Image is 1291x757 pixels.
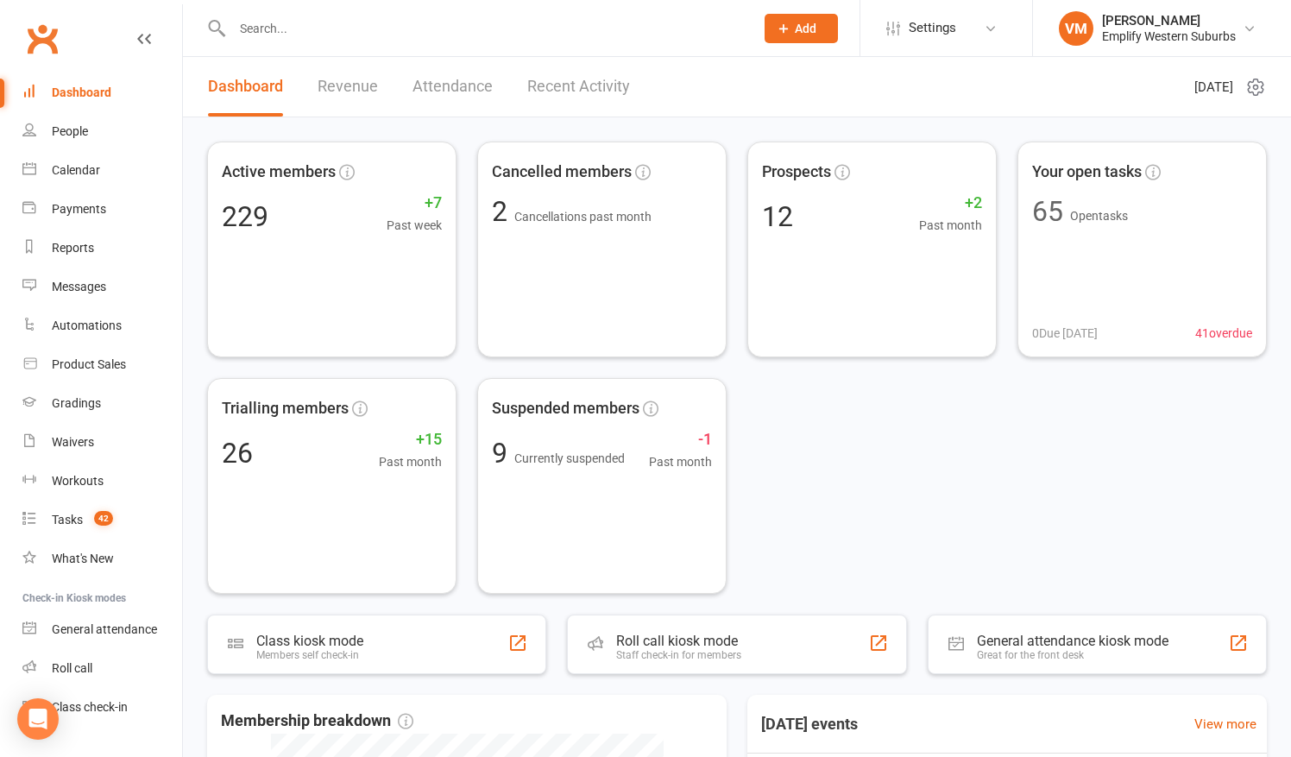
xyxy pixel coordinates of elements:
a: What's New [22,539,182,578]
div: Great for the front desk [977,649,1168,661]
div: Members self check-in [256,649,363,661]
div: Messages [52,280,106,293]
span: +15 [379,427,442,452]
span: Membership breakdown [221,709,413,734]
span: Add [795,22,816,35]
div: General attendance kiosk mode [977,633,1168,649]
div: 229 [222,203,268,230]
div: [PERSON_NAME] [1102,13,1236,28]
a: Product Sales [22,345,182,384]
div: Reports [52,241,94,255]
span: Active members [222,160,336,185]
div: General attendance [52,622,157,636]
span: Trialling members [222,396,349,421]
span: Past month [379,452,442,471]
a: Waivers [22,423,182,462]
span: Past month [649,452,712,471]
div: Payments [52,202,106,216]
span: [DATE] [1194,77,1233,98]
span: 41 overdue [1195,324,1252,343]
div: Class check-in [52,700,128,714]
div: Product Sales [52,357,126,371]
a: Tasks 42 [22,501,182,539]
span: -1 [649,427,712,452]
span: Suspended members [492,396,639,421]
a: Recent Activity [527,57,630,117]
a: Gradings [22,384,182,423]
span: Cancelled members [492,160,632,185]
div: Calendar [52,163,100,177]
a: Automations [22,306,182,345]
span: Prospects [762,160,831,185]
div: 9 [492,439,625,467]
div: 12 [762,203,793,230]
div: Open Intercom Messenger [17,698,59,740]
a: Payments [22,190,182,229]
div: Dashboard [52,85,111,99]
div: VM [1059,11,1093,46]
div: Tasks [52,513,83,527]
span: +7 [387,191,442,216]
div: Automations [52,319,122,332]
div: Roll call kiosk mode [616,633,741,649]
a: General attendance kiosk mode [22,610,182,649]
a: Clubworx [21,17,64,60]
div: Roll call [52,661,92,675]
div: Emplify Western Suburbs [1102,28,1236,44]
div: Gradings [52,396,101,410]
div: Staff check-in for members [616,649,741,661]
span: 2 [492,195,514,228]
span: Settings [909,9,956,47]
div: 65 [1032,198,1063,225]
span: +2 [919,191,982,216]
span: Past month [919,216,982,235]
a: Dashboard [22,73,182,112]
a: Attendance [412,57,493,117]
input: Search... [227,16,742,41]
div: Waivers [52,435,94,449]
span: 42 [94,511,113,526]
span: Past week [387,216,442,235]
a: Messages [22,268,182,306]
a: Dashboard [208,57,283,117]
span: Cancellations past month [514,210,652,224]
span: Open tasks [1070,209,1128,223]
a: People [22,112,182,151]
a: View more [1194,714,1256,735]
span: Currently suspended [514,451,625,465]
a: Roll call [22,649,182,688]
span: Your open tasks [1032,160,1142,185]
a: Revenue [318,57,378,117]
div: Workouts [52,474,104,488]
button: Add [765,14,838,43]
a: Reports [22,229,182,268]
div: 26 [222,439,253,467]
h3: [DATE] events [747,709,872,740]
a: Class kiosk mode [22,688,182,727]
span: 0 Due [DATE] [1032,324,1098,343]
div: What's New [52,552,114,565]
div: People [52,124,88,138]
a: Workouts [22,462,182,501]
a: Calendar [22,151,182,190]
div: Class kiosk mode [256,633,363,649]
